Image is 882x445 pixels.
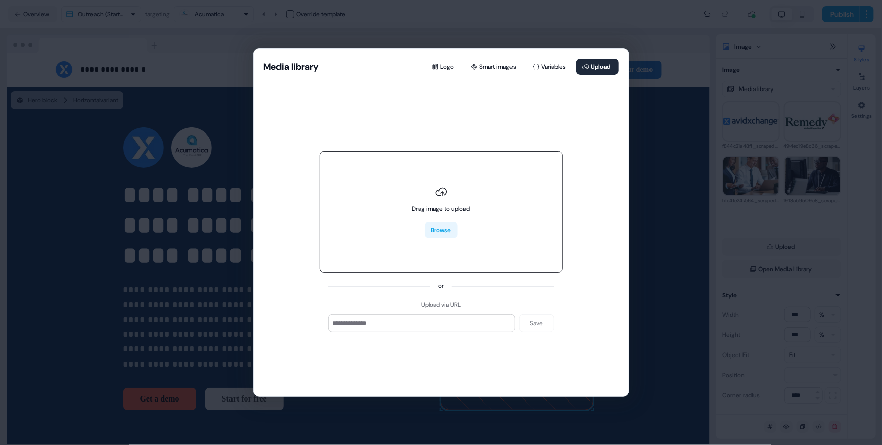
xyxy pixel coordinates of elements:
[465,59,525,75] button: Smart images
[576,59,619,75] button: Upload
[426,59,462,75] button: Logo
[421,300,461,310] div: Upload via URL
[527,59,574,75] button: Variables
[412,204,470,214] div: Drag image to upload
[425,222,458,238] button: Browse
[438,281,444,291] div: or
[264,61,319,73] button: Media library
